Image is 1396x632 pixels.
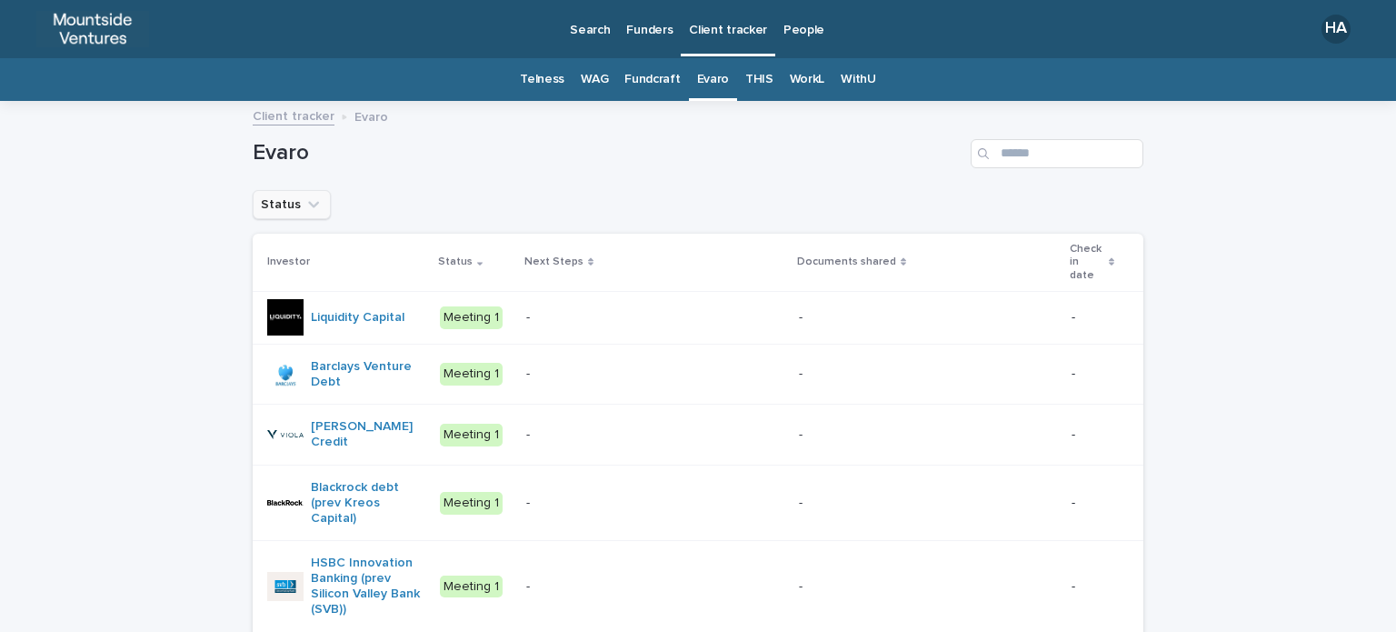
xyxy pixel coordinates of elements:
[253,140,963,166] h1: Evaro
[526,579,530,595] div: -
[1072,427,1114,443] p: -
[440,492,503,515] div: Meeting 1
[624,58,680,101] a: Fundcraft
[311,480,425,526] a: Blackrock debt (prev Kreos Capital)
[354,105,388,125] p: Evaro
[581,58,608,101] a: WAG
[799,366,803,382] div: -
[799,310,803,326] div: -
[971,139,1143,168] input: Search
[311,556,425,617] a: HSBC Innovation Banking (prev Silicon Valley Bank (SVB))
[799,427,803,443] div: -
[253,190,331,219] button: Status
[799,579,803,595] div: -
[253,405,1143,466] tr: [PERSON_NAME] Credit Meeting 1- - -
[526,496,530,511] div: -
[253,105,334,125] a: Client tracker
[440,424,503,446] div: Meeting 1
[253,465,1143,540] tr: Blackrock debt (prev Kreos Capital) Meeting 1- - -
[1321,15,1351,44] div: HA
[797,252,896,272] p: Documents shared
[790,58,824,101] a: WorkL
[526,427,530,443] div: -
[520,58,564,101] a: Telness
[697,58,729,101] a: Evaro
[1072,579,1114,595] p: -
[253,541,1143,632] tr: HSBC Innovation Banking (prev Silicon Valley Bank (SVB)) Meeting 1- - -
[1070,239,1104,286] p: Check in date
[1072,310,1114,326] p: -
[841,58,875,101] a: WithU
[1072,366,1114,382] p: -
[526,366,530,382] div: -
[253,344,1143,405] tr: Barclays Venture Debt Meeting 1- - -
[253,291,1143,344] tr: Liquidity Capital Meeting 1- - -
[1072,496,1114,511] p: -
[311,359,425,390] a: Barclays Venture Debt
[526,310,530,326] div: -
[440,576,503,598] div: Meeting 1
[311,419,425,450] a: [PERSON_NAME] Credit
[440,306,503,329] div: Meeting 1
[311,310,404,326] a: Liquidity Capital
[438,252,473,272] p: Status
[799,496,803,511] div: -
[36,11,149,47] img: ocD6MQ3pT7Gfft3G6jrd
[267,252,310,272] p: Investor
[745,58,773,101] a: THIS
[440,363,503,386] div: Meeting 1
[524,252,583,272] p: Next Steps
